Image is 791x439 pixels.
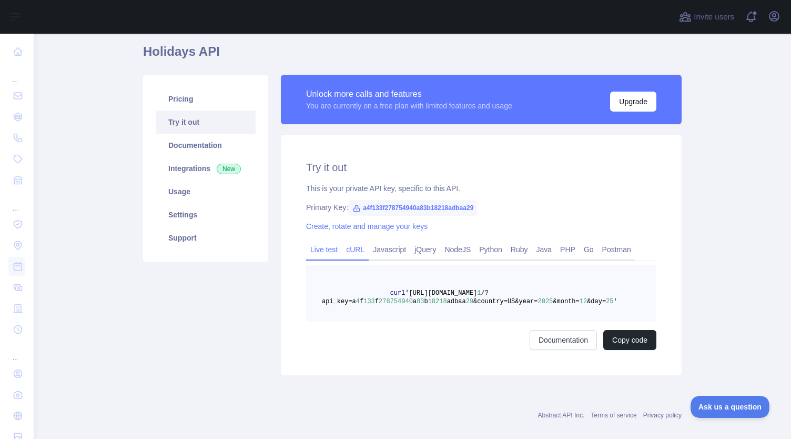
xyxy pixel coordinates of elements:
[8,63,25,84] div: ...
[306,88,512,101] div: Unlock more calls and features
[413,298,417,305] span: a
[143,43,682,68] h1: Holidays API
[506,241,532,258] a: Ruby
[410,241,440,258] a: jQuery
[363,298,375,305] span: 133
[610,92,656,112] button: Upgrade
[424,298,428,305] span: b
[532,241,556,258] a: Java
[369,241,410,258] a: Javascript
[643,412,682,419] a: Privacy policy
[156,203,256,226] a: Settings
[156,134,256,157] a: Documentation
[538,412,585,419] a: Abstract API Inc.
[556,241,580,258] a: PHP
[156,226,256,250] a: Support
[306,222,428,231] a: Create, rotate and manage your keys
[306,160,656,175] h2: Try it out
[677,8,736,25] button: Invite users
[591,412,636,419] a: Terms of service
[356,298,360,305] span: 4
[306,101,512,111] div: You are currently on a free plan with limited features and usage
[606,298,613,305] span: 25
[405,290,477,297] span: '[URL][DOMAIN_NAME]
[306,241,342,258] a: Live test
[8,341,25,362] div: ...
[440,241,475,258] a: NodeJS
[580,298,587,305] span: 12
[587,298,606,305] span: &day=
[475,241,506,258] a: Python
[447,298,466,305] span: adbaa
[156,157,256,180] a: Integrations New
[614,298,617,305] span: '
[156,111,256,134] a: Try it out
[306,202,656,213] div: Primary Key:
[375,298,379,305] span: f
[538,298,553,305] span: 2025
[477,290,481,297] span: 1
[360,298,363,305] span: f
[473,298,538,305] span: &country=US&year=
[348,200,478,216] span: a4f133f278754940a83b18218adbaa29
[553,298,579,305] span: &month=
[217,164,241,174] span: New
[390,290,405,297] span: curl
[466,298,473,305] span: 29
[694,11,734,23] span: Invite users
[156,87,256,111] a: Pricing
[417,298,424,305] span: 83
[306,183,656,194] div: This is your private API key, specific to this API.
[156,180,256,203] a: Usage
[691,396,770,418] iframe: Toggle Customer Support
[603,330,656,350] button: Copy code
[342,241,369,258] a: cURL
[428,298,447,305] span: 18218
[598,241,635,258] a: Postman
[379,298,413,305] span: 278754940
[530,330,597,350] a: Documentation
[580,241,598,258] a: Go
[8,192,25,213] div: ...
